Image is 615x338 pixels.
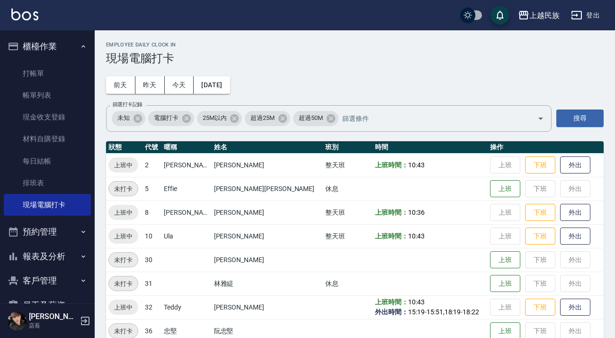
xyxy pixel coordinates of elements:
[4,150,91,172] a: 每日結帳
[106,141,143,154] th: 狀態
[375,298,408,306] b: 上班時間：
[293,111,339,126] div: 超過50M
[4,172,91,194] a: 排班表
[514,6,563,25] button: 上越民族
[323,141,373,154] th: 班別
[106,52,604,65] h3: 現場電腦打卡
[408,232,425,240] span: 10:43
[4,244,91,269] button: 報表及分析
[11,9,38,20] img: Logo
[560,204,590,221] button: 外出
[525,299,555,316] button: 下班
[212,295,323,319] td: [PERSON_NAME]
[108,160,138,170] span: 上班中
[113,101,143,108] label: 篩選打卡記錄
[29,312,77,321] h5: [PERSON_NAME]
[212,153,323,177] td: [PERSON_NAME]
[323,272,373,295] td: 休息
[408,161,425,169] span: 10:43
[373,141,488,154] th: 時間
[161,201,212,224] td: [PERSON_NAME]
[373,295,488,319] td: - , -
[560,299,590,316] button: 外出
[4,63,91,84] a: 打帳單
[293,113,329,123] span: 超過50M
[375,161,408,169] b: 上班時間：
[529,9,560,21] div: 上越民族
[375,232,408,240] b: 上班時間：
[323,201,373,224] td: 整天班
[8,311,27,330] img: Person
[143,141,161,154] th: 代號
[556,110,604,127] button: 搜尋
[212,201,323,224] td: [PERSON_NAME]
[212,272,323,295] td: 林雅緹
[4,268,91,293] button: 客戶管理
[143,153,161,177] td: 2
[29,321,77,330] p: 店長
[375,308,408,316] b: 外出時間：
[245,113,280,123] span: 超過25M
[161,141,212,154] th: 暱稱
[143,248,161,272] td: 30
[525,204,555,221] button: 下班
[4,293,91,318] button: 員工及薪資
[525,156,555,174] button: 下班
[340,110,521,127] input: 篩選條件
[143,272,161,295] td: 31
[323,224,373,248] td: 整天班
[143,201,161,224] td: 8
[197,113,232,123] span: 25M以內
[490,6,509,25] button: save
[4,219,91,244] button: 預約管理
[143,295,161,319] td: 32
[106,42,604,48] h2: Employee Daily Clock In
[445,308,461,316] span: 18:19
[165,76,194,94] button: 今天
[143,177,161,201] td: 5
[194,76,230,94] button: [DATE]
[212,177,323,201] td: [PERSON_NAME][PERSON_NAME]
[567,7,604,24] button: 登出
[245,111,290,126] div: 超過25M
[109,184,138,194] span: 未打卡
[427,308,443,316] span: 15:51
[4,128,91,150] a: 材料自購登錄
[135,76,165,94] button: 昨天
[112,113,135,123] span: 未知
[108,231,138,241] span: 上班中
[408,298,425,306] span: 10:43
[408,308,425,316] span: 15:19
[4,194,91,216] a: 現場電腦打卡
[463,308,479,316] span: 18:22
[161,295,212,319] td: Teddy
[212,248,323,272] td: [PERSON_NAME]
[161,224,212,248] td: Ula
[488,141,604,154] th: 操作
[323,153,373,177] td: 整天班
[323,177,373,201] td: 休息
[4,34,91,59] button: 櫃檯作業
[109,279,138,289] span: 未打卡
[106,76,135,94] button: 前天
[560,156,590,174] button: 外出
[4,84,91,106] a: 帳單列表
[197,111,242,126] div: 25M以內
[533,111,548,126] button: Open
[212,141,323,154] th: 姓名
[161,177,212,201] td: Effie
[490,251,520,269] button: 上班
[525,228,555,245] button: 下班
[108,302,138,312] span: 上班中
[4,106,91,128] a: 現金收支登錄
[108,208,138,218] span: 上班中
[148,111,194,126] div: 電腦打卡
[560,228,590,245] button: 外出
[408,209,425,216] span: 10:36
[148,113,184,123] span: 電腦打卡
[109,255,138,265] span: 未打卡
[161,153,212,177] td: [PERSON_NAME]
[112,111,145,126] div: 未知
[143,224,161,248] td: 10
[375,209,408,216] b: 上班時間：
